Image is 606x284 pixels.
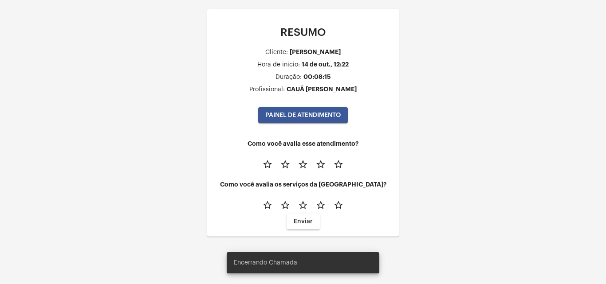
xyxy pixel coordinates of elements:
mat-icon: star_border [298,200,308,210]
div: Profissional: [249,86,285,93]
span: PAINEL DE ATENDIMENTO [265,112,341,118]
div: Cliente: [265,49,288,56]
div: [PERSON_NAME] [290,49,341,55]
div: 14 de out., 12:22 [302,61,349,68]
div: Hora de inicio: [257,62,300,68]
mat-icon: star_border [262,159,273,170]
mat-icon: star_border [315,200,326,210]
span: Encerrando Chamada [234,258,297,267]
h4: Como você avalia os serviços da [GEOGRAPHIC_DATA]? [214,181,392,188]
mat-icon: star_border [315,159,326,170]
mat-icon: star_border [280,159,291,170]
div: Duração: [275,74,302,81]
div: 00:08:15 [303,74,331,80]
button: Enviar [287,214,320,230]
mat-icon: star_border [298,159,308,170]
button: PAINEL DE ATENDIMENTO [258,107,348,123]
span: Enviar [294,218,313,225]
mat-icon: star_border [280,200,291,210]
p: RESUMO [214,27,392,38]
mat-icon: star_border [262,200,273,210]
mat-icon: star_border [333,200,344,210]
div: CAUÃ [PERSON_NAME] [287,86,357,93]
mat-icon: star_border [333,159,344,170]
h4: Como você avalia esse atendimento? [214,140,392,147]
